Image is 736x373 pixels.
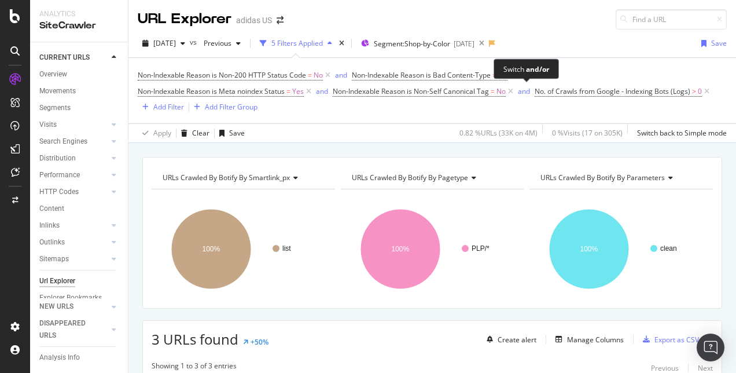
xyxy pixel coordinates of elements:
span: 2025 Oct. 1st [153,38,176,48]
span: No [496,83,506,100]
button: Save [697,34,727,53]
a: Movements [39,85,120,97]
span: vs [190,37,199,47]
a: Segments [39,102,120,114]
div: Overview [39,68,67,81]
div: Analysis Info [39,352,80,364]
div: Outlinks [39,236,65,248]
a: Overview [39,68,120,81]
span: 3 URLs found [152,330,238,349]
span: Non-Indexable Reason is Non-200 HTTP Status Code [138,70,306,80]
div: Visits [39,119,57,131]
div: Add Filter Group [205,102,257,112]
svg: A chart. [341,199,521,299]
div: Switch back to Simple mode [637,128,727,138]
span: Yes [292,83,304,100]
text: 100% [203,245,220,253]
div: Previous [651,363,679,373]
button: Export as CSV [638,330,699,349]
span: = [492,70,496,80]
div: URL Explorer [138,9,231,29]
h4: URLs Crawled By Botify By pagetype [349,169,514,187]
div: Movements [39,85,76,97]
text: 100% [580,245,598,253]
text: 100% [391,245,409,253]
button: Clear [176,124,209,142]
button: [DATE] [138,34,190,53]
div: Switch [503,64,549,74]
div: Open Intercom Messenger [697,334,724,361]
div: Next [698,363,713,373]
a: Search Engines [39,136,108,148]
button: Add Filter Group [189,100,257,114]
div: DISAPPEARED URLS [39,317,98,342]
div: arrow-right-arrow-left [277,16,284,24]
button: and [518,86,530,97]
h4: URLs Crawled By Botify By smartlink_px [160,169,325,187]
div: Content [39,203,64,215]
span: Previous [199,38,231,48]
svg: A chart. [529,199,710,299]
button: Add Filter [138,100,184,114]
text: PLP/* [472,244,490,253]
button: 5 Filters Applied [255,34,337,53]
div: Create alert [498,335,536,345]
div: [DATE] [454,39,474,49]
div: and/or [526,64,549,74]
span: URLs Crawled By Botify By smartlink_px [163,173,290,182]
div: Distribution [39,152,76,164]
a: DISAPPEARED URLS [39,317,108,342]
div: Inlinks [39,220,60,232]
button: and [316,86,328,97]
svg: A chart. [152,199,332,299]
div: Explorer Bookmarks [39,292,102,304]
span: Non-Indexable Reason is Meta noindex Status [138,86,285,96]
div: Save [711,38,727,48]
a: Distribution [39,152,108,164]
span: 0 [698,83,702,100]
div: Clear [192,128,209,138]
div: Search Engines [39,136,87,148]
div: Sitemaps [39,253,69,265]
span: Non-Indexable Reason is Bad Content-Type [352,70,491,80]
button: Segment:Shop-by-Color[DATE] [356,34,474,53]
div: Manage Columns [567,335,624,345]
button: Create alert [482,330,536,349]
span: = [491,86,495,96]
span: > [692,86,696,96]
span: = [308,70,312,80]
a: Content [39,203,120,215]
span: Segment: Shop-by-Color [374,39,450,49]
div: and [518,86,530,96]
a: Analysis Info [39,352,120,364]
text: clean [660,244,677,253]
h4: URLs Crawled By Botify By parameters [538,169,702,187]
span: Non-Indexable Reason is Non-Self Canonical Tag [333,86,489,96]
button: Switch back to Simple mode [632,124,727,142]
div: Apply [153,128,171,138]
div: HTTP Codes [39,186,79,198]
a: Explorer Bookmarks [39,292,120,304]
a: Visits [39,119,108,131]
button: Manage Columns [551,332,624,346]
div: Url Explorer [39,275,75,287]
div: 0.82 % URLs ( 33K on 4M ) [459,128,538,138]
button: Previous [199,34,245,53]
div: times [337,38,347,49]
div: adidas US [236,14,272,26]
a: NEW URLS [39,301,108,313]
div: 5 Filters Applied [271,38,323,48]
a: Url Explorer [39,275,120,287]
div: +50% [251,337,268,347]
span: URLs Crawled By Botify By pagetype [352,173,468,182]
a: Performance [39,169,108,181]
div: CURRENT URLS [39,52,90,64]
div: Export as CSV [654,335,699,345]
a: Outlinks [39,236,108,248]
button: Save [215,124,245,142]
span: URLs Crawled By Botify By parameters [540,173,665,182]
a: HTTP Codes [39,186,108,198]
a: CURRENT URLS [39,52,108,64]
